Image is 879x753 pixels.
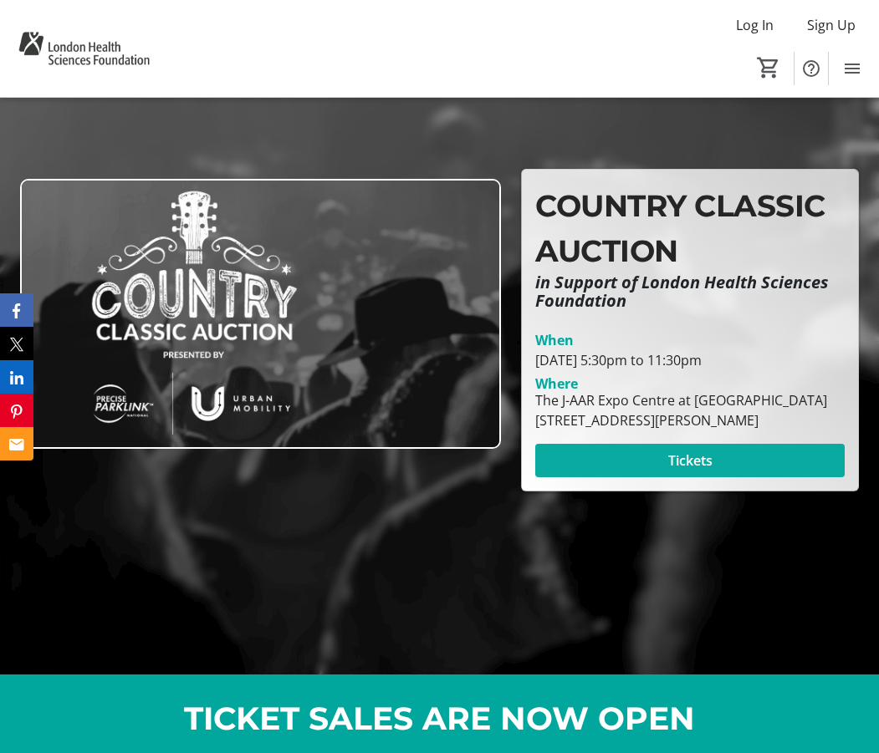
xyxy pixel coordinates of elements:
button: Tickets [535,444,845,477]
div: [STREET_ADDRESS][PERSON_NAME] [535,410,827,430]
div: The J-AAR Expo Centre at [GEOGRAPHIC_DATA] [535,390,827,410]
span: TICKET SALES ARE NOW OPEN [184,699,695,737]
div: [DATE] 5:30pm to 11:30pm [535,350,845,370]
button: Sign Up [794,12,869,38]
span: Sign Up [807,15,856,35]
button: Cart [754,53,784,83]
img: Campaign CTA Media Photo [20,179,501,449]
img: London Health Sciences Foundation's Logo [10,7,158,90]
button: Menu [836,52,869,85]
em: in Support of London Health Sciences Foundation [535,271,832,312]
button: Help [795,52,828,85]
button: Log In [723,12,787,38]
p: COUNTRY CLASSIC AUCTION [535,183,845,273]
span: Log In [736,15,774,35]
div: Where [535,377,578,390]
span: Tickets [668,450,713,471]
div: When [535,330,574,350]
